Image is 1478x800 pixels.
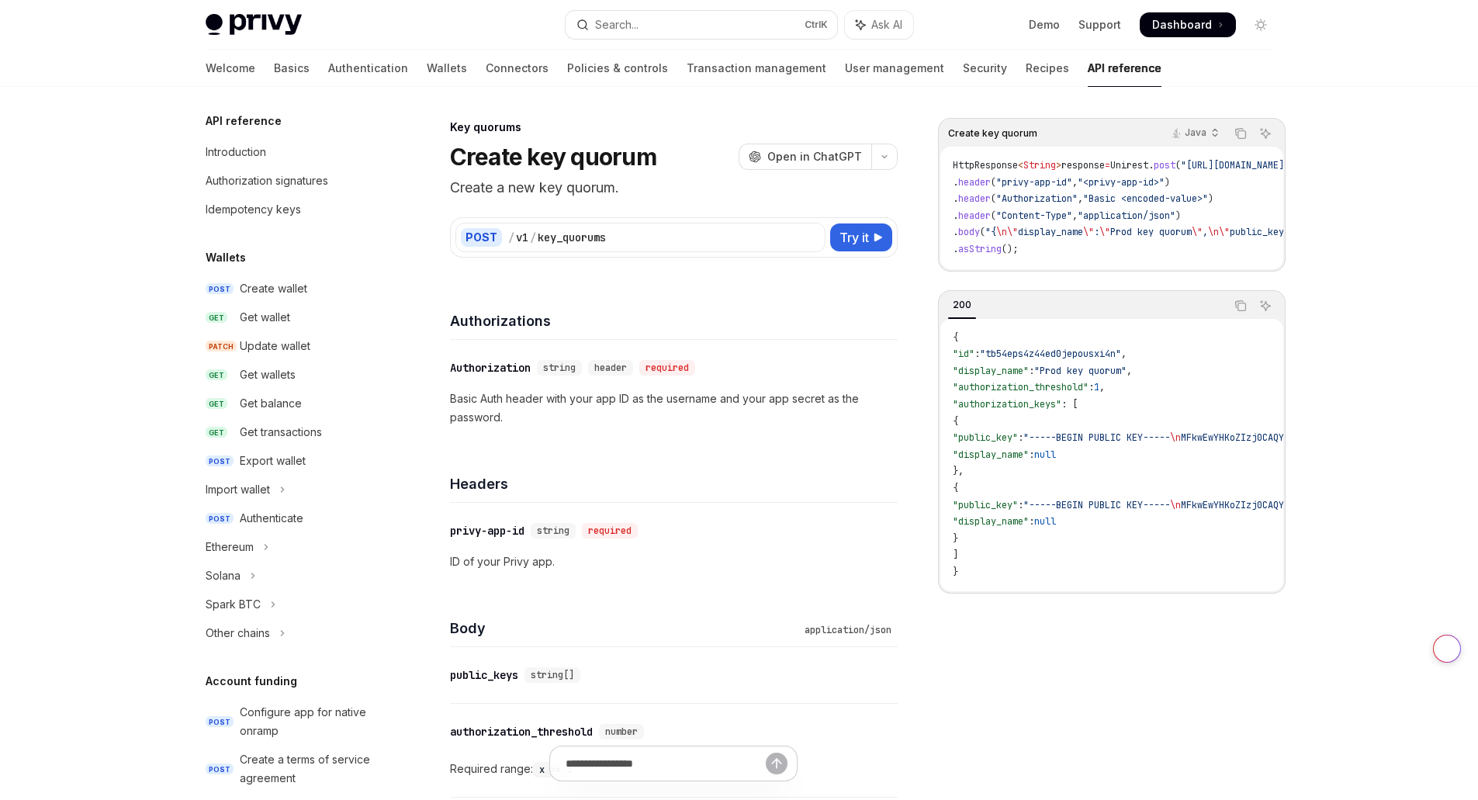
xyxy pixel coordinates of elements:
[1192,226,1203,238] span: \"
[953,499,1018,511] span: "public_key"
[193,390,392,417] a: GETGet balance
[594,362,627,374] span: header
[953,159,1018,171] span: HttpResponse
[953,398,1061,410] span: "authorization_keys"
[240,394,302,413] div: Get balance
[595,16,639,34] div: Search...
[1078,210,1175,222] span: "application/json"
[1089,381,1094,393] span: :
[980,348,1121,360] span: "tb54eps4z44ed0jepousxi4n"
[1099,381,1105,393] span: ,
[948,296,976,314] div: 200
[953,226,958,238] span: .
[1029,17,1060,33] a: Demo
[450,724,593,739] div: authorization_threshold
[566,746,766,781] input: Ask a question...
[996,192,1078,205] span: "Authorization"
[1208,226,1219,238] span: \n
[1127,365,1132,377] span: ,
[958,192,991,205] span: header
[1061,159,1105,171] span: response
[953,243,958,255] span: .
[953,192,958,205] span: .
[1185,126,1206,139] p: Java
[1154,159,1175,171] span: post
[1018,159,1023,171] span: <
[206,427,227,438] span: GET
[193,590,392,618] button: Toggle Spark BTC section
[1094,226,1099,238] span: :
[206,171,328,190] div: Authorization signatures
[240,452,306,470] div: Export wallet
[1023,159,1056,171] span: String
[450,310,898,331] h4: Authorizations
[240,750,382,788] div: Create a terms of service agreement
[193,361,392,389] a: GETGet wallets
[1018,431,1023,444] span: :
[953,176,958,189] span: .
[996,226,1007,238] span: \n
[450,667,518,683] div: public_keys
[450,618,798,639] h4: Body
[953,465,964,477] span: },
[953,348,974,360] span: "id"
[1203,226,1208,238] span: ,
[206,513,234,525] span: POST
[1078,192,1083,205] span: ,
[953,549,958,561] span: ]
[953,210,958,222] span: .
[958,210,991,222] span: header
[206,200,301,219] div: Idempotency keys
[486,50,549,87] a: Connectors
[805,19,828,31] span: Ctrl K
[1072,176,1078,189] span: ,
[193,303,392,331] a: GETGet wallet
[193,196,392,223] a: Idempotency keys
[450,360,531,376] div: Authorization
[1110,226,1192,238] span: Prod key quorum
[206,672,297,691] h5: Account funding
[567,50,668,87] a: Policies & controls
[193,167,392,195] a: Authorization signatures
[1061,398,1078,410] span: : [
[450,473,898,494] h4: Headers
[193,746,392,792] a: POSTCreate a terms of service agreement
[953,381,1089,393] span: "authorization_threshold"
[193,332,392,360] a: PATCHUpdate wallet
[953,482,958,494] span: {
[1248,12,1273,37] button: Toggle dark mode
[1181,159,1289,171] span: "[URL][DOMAIN_NAME]"
[839,228,869,247] span: Try it
[1175,210,1181,222] span: )
[1105,159,1110,171] span: =
[830,223,892,251] button: Try it
[739,144,871,170] button: Open in ChatGPT
[1034,365,1127,377] span: "Prod key quorum"
[1219,226,1230,238] span: \"
[206,341,237,352] span: PATCH
[206,248,246,267] h5: Wallets
[1083,226,1094,238] span: \"
[1023,499,1170,511] span: "-----BEGIN PUBLIC KEY-----
[1034,515,1056,528] span: null
[1148,159,1154,171] span: .
[1110,159,1148,171] span: Unirest
[767,149,862,165] span: Open in ChatGPT
[991,176,996,189] span: (
[543,362,576,374] span: string
[953,566,958,578] span: }
[985,226,996,238] span: "{
[845,11,913,39] button: Toggle assistant panel
[427,50,467,87] a: Wallets
[206,143,266,161] div: Introduction
[605,726,638,738] span: number
[1255,123,1276,144] button: Ask AI
[193,476,392,504] button: Toggle Import wallet section
[206,283,234,295] span: POST
[1162,120,1226,147] button: Java
[461,228,502,247] div: POST
[953,431,1018,444] span: "public_key"
[958,176,991,189] span: header
[206,595,261,614] div: Spark BTC
[871,17,902,33] span: Ask AI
